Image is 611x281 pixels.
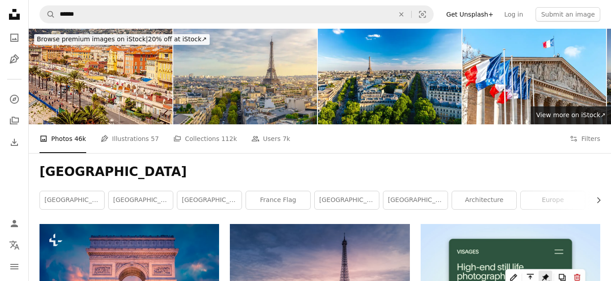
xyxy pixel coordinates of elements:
[251,124,290,153] a: Users 7k
[5,29,23,47] a: Photos
[40,164,600,180] h1: [GEOGRAPHIC_DATA]
[531,106,611,124] a: View more on iStock↗
[177,191,242,209] a: [GEOGRAPHIC_DATA]
[391,6,411,23] button: Clear
[40,6,55,23] button: Search Unsplash
[246,191,310,209] a: france flag
[5,258,23,276] button: Menu
[5,5,23,25] a: Home — Unsplash
[151,134,159,144] span: 57
[29,29,172,124] img: View of Promenade des Anglais in Nice, France
[5,90,23,108] a: Explore
[536,7,600,22] button: Submit an image
[315,191,379,209] a: [GEOGRAPHIC_DATA]
[5,50,23,68] a: Illustrations
[173,29,317,124] img: Aerial view of Paris with Eiffel Tower and Champs Elysees from the roof of the Triumphal Arch. Pa...
[452,191,516,209] a: architecture
[521,191,585,209] a: europe
[441,7,499,22] a: Get Unsplash+
[5,236,23,254] button: Language
[37,35,148,43] span: Browse premium images on iStock |
[536,111,606,119] span: View more on iStock ↗
[37,35,207,43] span: 20% off at iStock ↗
[101,124,159,153] a: Illustrations 57
[173,124,237,153] a: Collections 112k
[5,215,23,233] a: Log in / Sign up
[383,191,448,209] a: [GEOGRAPHIC_DATA]
[5,133,23,151] a: Download History
[109,191,173,209] a: [GEOGRAPHIC_DATA]
[412,6,433,23] button: Visual search
[499,7,528,22] a: Log in
[590,191,600,209] button: scroll list to the right
[221,134,237,144] span: 112k
[5,112,23,130] a: Collections
[29,29,215,50] a: Browse premium images on iStock|20% off at iStock↗
[462,29,606,124] img: Palais Bourbon, National Assembly in Paris
[40,5,434,23] form: Find visuals sitewide
[40,191,104,209] a: [GEOGRAPHIC_DATA]
[282,134,290,144] span: 7k
[570,124,600,153] button: Filters
[318,29,462,124] img: Skyline Paris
